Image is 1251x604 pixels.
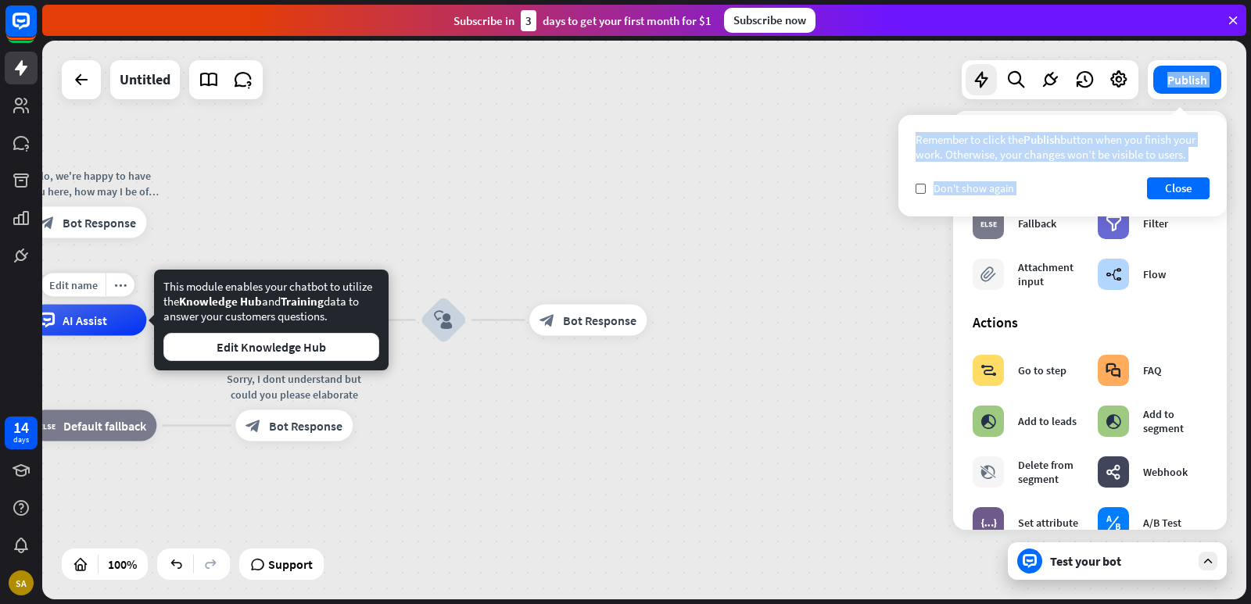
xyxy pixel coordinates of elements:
[980,413,996,429] i: block_add_to_segment
[1023,132,1060,147] span: Publish
[563,313,636,328] span: Bot Response
[1143,516,1181,530] div: A/B Test
[13,6,59,53] button: Open LiveChat chat widget
[980,266,996,282] i: block_attachment
[521,10,536,31] div: 3
[1018,260,1082,288] div: Attachment input
[1106,266,1122,282] i: builder_tree
[120,60,170,99] div: Untitled
[973,313,1207,331] div: Actions
[63,215,136,231] span: Bot Response
[1153,66,1221,94] button: Publish
[13,434,29,445] div: days
[47,4,62,19] div: new message indicator
[63,418,146,434] span: Default fallback
[163,279,379,361] div: This module enables your chatbot to utilize the and data to answer your customers questions.
[434,311,453,330] i: block_user_input
[114,279,127,291] i: more_horiz
[453,10,712,31] div: Subscribe in days to get your first month for $1
[39,215,55,231] i: block_bot_response
[1106,363,1121,378] i: block_faq
[724,8,815,33] div: Subscribe now
[179,294,262,309] span: Knowledge Hub
[1147,177,1210,199] button: Close
[17,168,158,199] div: Hello, we're happy to have you here, how may I be of assistance to you [DATE]
[1018,516,1078,530] div: Set attribute
[980,216,997,231] i: block_fallback
[103,552,142,577] div: 100%
[1143,363,1161,377] div: FAQ
[5,416,38,449] a: 14 days
[980,464,996,480] i: block_delete_from_segment
[916,132,1210,162] div: Remember to click the button when you finish your work. Otherwise, your changes won’t be visible ...
[13,420,29,434] div: 14
[269,418,342,434] span: Bot Response
[281,294,324,309] span: Training
[1143,216,1168,231] div: Filter
[1018,458,1082,486] div: Delete from segment
[1106,464,1121,480] i: webhooks
[224,371,364,402] div: Sorry, I dont understand but could you please elaborate
[39,418,56,434] i: block_fallback
[1143,465,1188,479] div: Webhook
[539,313,555,328] i: block_bot_response
[934,181,1014,195] span: Don't show again
[1018,363,1066,377] div: Go to step
[1106,413,1121,429] i: block_add_to_segment
[163,333,379,361] button: Edit Knowledge Hub
[980,515,997,531] i: block_set_attribute
[1050,553,1191,569] div: Test your bot
[9,570,34,595] div: SA
[63,313,107,328] span: AI Assist
[1143,407,1207,435] div: Add to segment
[1106,515,1121,531] i: block_ab_testing
[246,418,261,434] i: block_bot_response
[1018,216,1056,231] div: Fallback
[1143,267,1166,281] div: Flow
[1106,216,1122,231] i: filter
[268,552,313,577] span: Support
[1018,414,1077,428] div: Add to leads
[980,363,997,378] i: block_goto
[49,278,98,292] span: Edit name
